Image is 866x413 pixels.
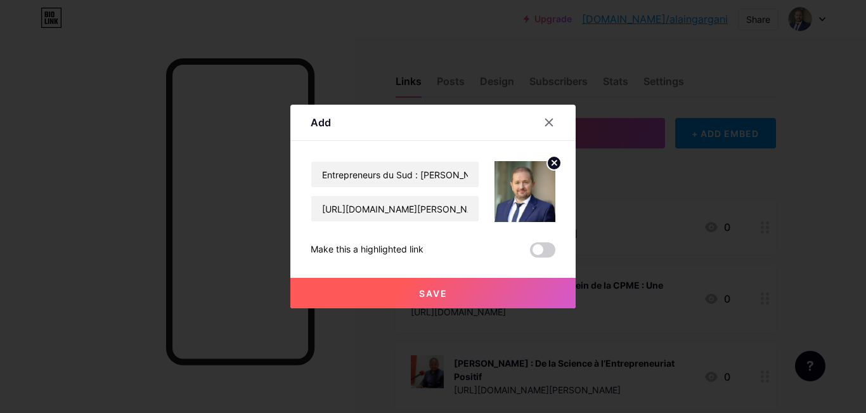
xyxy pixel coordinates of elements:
[311,196,479,221] input: URL
[494,161,555,222] img: link_thumbnail
[311,115,331,130] div: Add
[419,288,448,299] span: Save
[311,162,479,187] input: Title
[290,278,576,308] button: Save
[311,242,423,258] div: Make this a highlighted link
